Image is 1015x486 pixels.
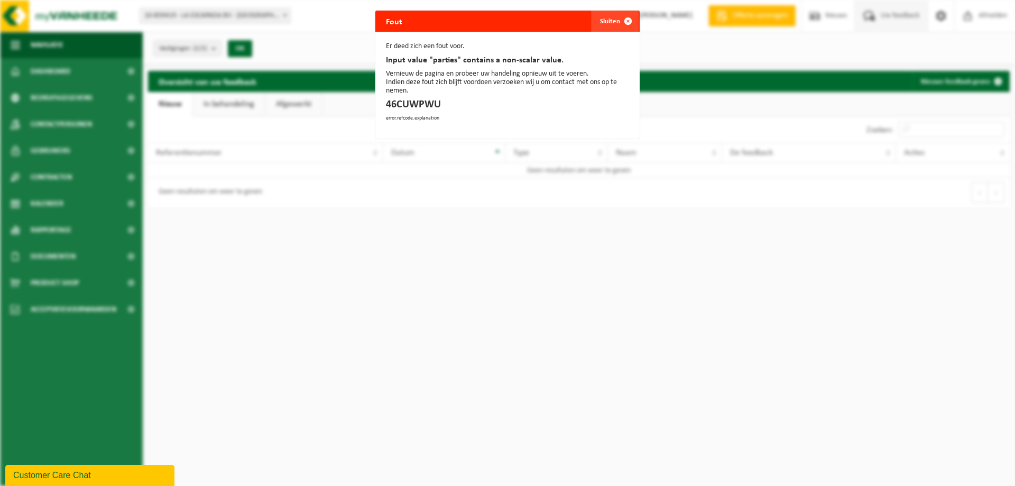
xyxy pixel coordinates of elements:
[386,114,629,123] p: error.refcode.explanation
[375,11,413,33] h2: Fout
[386,42,629,51] p: Er deed zich een fout voor.
[386,100,629,109] p: 46CUWPWU
[592,11,639,32] button: Sluiten
[386,56,629,65] p: Input value "parties" contains a non-scalar value.
[386,70,629,95] p: Vernieuw de pagina en probeer uw handeling opnieuw uit te voeren. Indien deze fout zich blijft vo...
[5,463,177,486] iframe: chat widget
